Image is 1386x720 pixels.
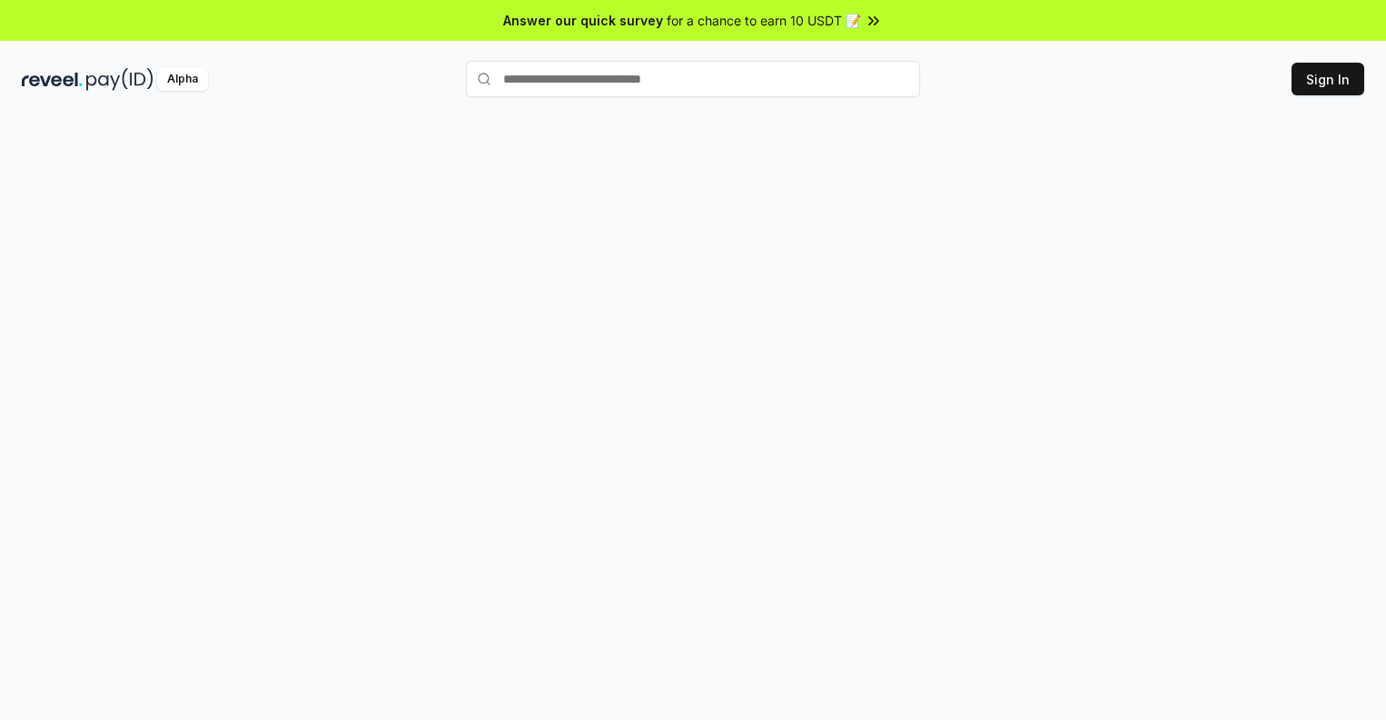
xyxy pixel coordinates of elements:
[667,11,861,30] span: for a chance to earn 10 USDT 📝
[503,11,663,30] span: Answer our quick survey
[1292,63,1364,95] button: Sign In
[157,68,208,91] div: Alpha
[22,68,83,91] img: reveel_dark
[86,68,153,91] img: pay_id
